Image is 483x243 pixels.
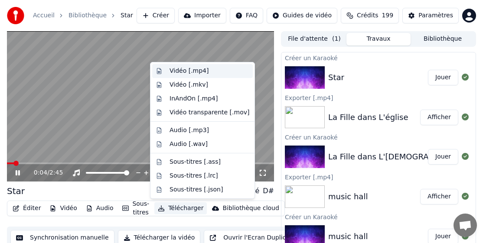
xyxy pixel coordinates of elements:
div: Exporter [.mp4] [281,172,476,182]
button: Télécharger [154,202,207,214]
div: Star [328,71,344,84]
span: Crédits [357,11,378,20]
div: Audio [.mp3] [170,126,209,135]
div: Sous-titres [.lrc] [170,172,218,180]
button: Paramètres [402,8,459,23]
div: Sous-titres [.json] [170,185,223,194]
span: Star [121,11,133,20]
nav: breadcrumb [33,11,133,20]
div: Vidéo [.mp4] [170,67,209,75]
button: FAQ [230,8,263,23]
div: Exporter [.mp4] [281,92,476,103]
div: Créer un Karaoké [281,52,476,63]
div: D# [263,186,274,196]
button: Jouer [428,70,458,85]
div: Ouvrir le chat [454,214,477,237]
span: 199 [382,11,393,20]
a: Accueil [33,11,55,20]
img: youka [7,7,24,24]
button: Crédits199 [341,8,399,23]
div: Bibliothèque cloud [222,204,279,213]
button: Créer [137,8,175,23]
div: music hall [328,230,368,243]
div: Créer un Karaoké [281,132,476,142]
span: 2:45 [49,168,63,177]
button: Importer [178,8,226,23]
div: Vidéo transparente [.mov] [170,108,249,117]
button: Sous-titres [119,198,153,219]
button: Jouer [428,149,458,165]
button: Afficher [420,189,458,204]
span: ( 1 ) [332,35,341,43]
button: Travaux [346,33,411,45]
button: Vidéo [46,202,80,214]
div: InAndOn [.mp4] [170,94,218,103]
div: Créer un Karaoké [281,211,476,222]
button: Audio [82,202,117,214]
button: Bibliothèque [411,33,475,45]
div: Sous-titres [.ass] [170,158,221,166]
div: / [34,168,55,177]
div: music hall [328,191,368,203]
div: Paramètres [418,11,453,20]
a: Bibliothèque [69,11,107,20]
button: Éditer [9,202,44,214]
button: File d'attente [282,33,346,45]
span: 0:04 [34,168,47,177]
div: Audio [.wav] [170,140,208,149]
button: Guides de vidéo [267,8,337,23]
div: Vidéo [.mkv] [170,81,208,89]
div: Star [7,185,25,197]
div: La Fille dans L'église [328,111,408,123]
button: Afficher [420,110,458,125]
